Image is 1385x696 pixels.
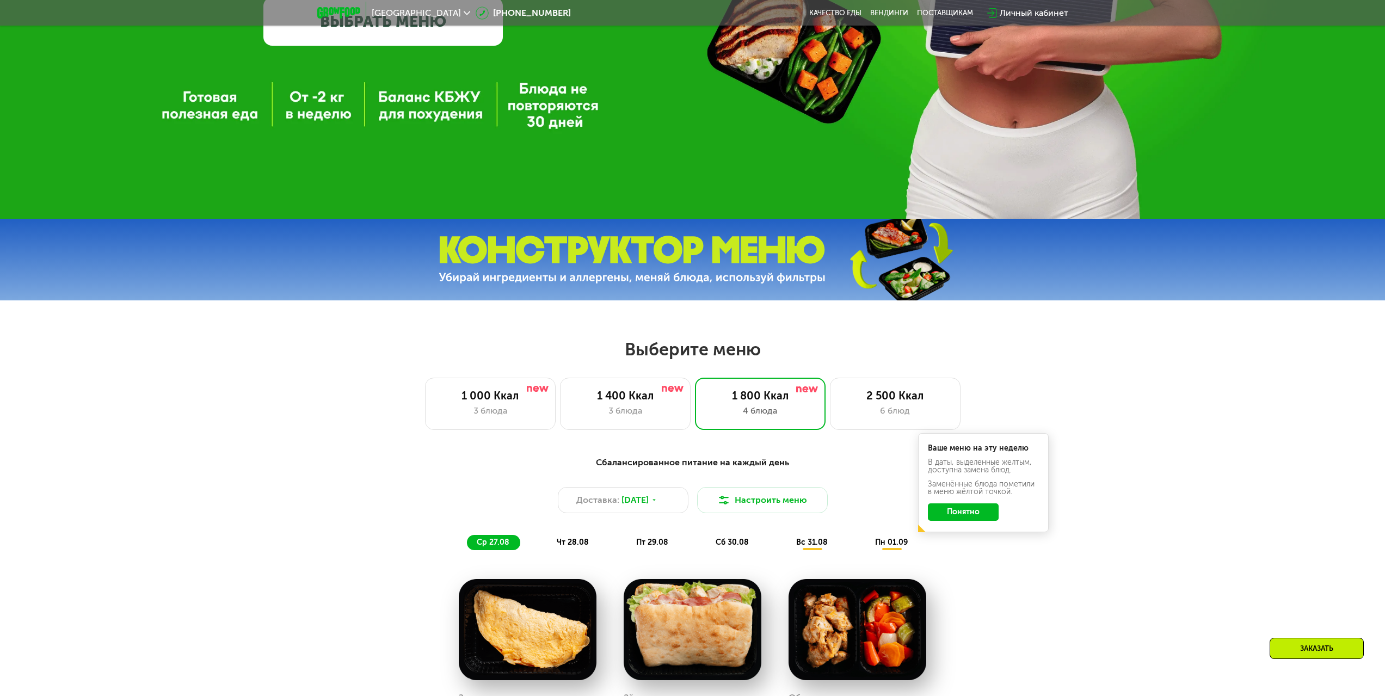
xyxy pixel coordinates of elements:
[1000,7,1068,20] div: Личный кабинет
[571,389,679,402] div: 1 400 Ккал
[809,9,861,17] a: Качество еды
[917,9,973,17] div: поставщикам
[636,538,668,547] span: пт 29.08
[928,445,1039,452] div: Ваше меню на эту неделю
[697,487,828,513] button: Настроить меню
[436,404,544,417] div: 3 блюда
[716,538,749,547] span: сб 30.08
[371,456,1015,470] div: Сбалансированное питание на каждый день
[928,503,999,521] button: Понятно
[576,494,619,507] span: Доставка:
[841,404,949,417] div: 6 блюд
[841,389,949,402] div: 2 500 Ккал
[706,389,814,402] div: 1 800 Ккал
[571,404,679,417] div: 3 блюда
[557,538,589,547] span: чт 28.08
[875,538,908,547] span: пн 01.09
[621,494,649,507] span: [DATE]
[476,7,571,20] a: [PHONE_NUMBER]
[928,459,1039,474] div: В даты, выделенные желтым, доступна замена блюд.
[477,538,509,547] span: ср 27.08
[928,481,1039,496] div: Заменённые блюда пометили в меню жёлтой точкой.
[436,389,544,402] div: 1 000 Ккал
[706,404,814,417] div: 4 блюда
[796,538,828,547] span: вс 31.08
[1270,638,1364,659] div: Заказать
[372,9,461,17] span: [GEOGRAPHIC_DATA]
[870,9,908,17] a: Вендинги
[35,338,1350,360] h2: Выберите меню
